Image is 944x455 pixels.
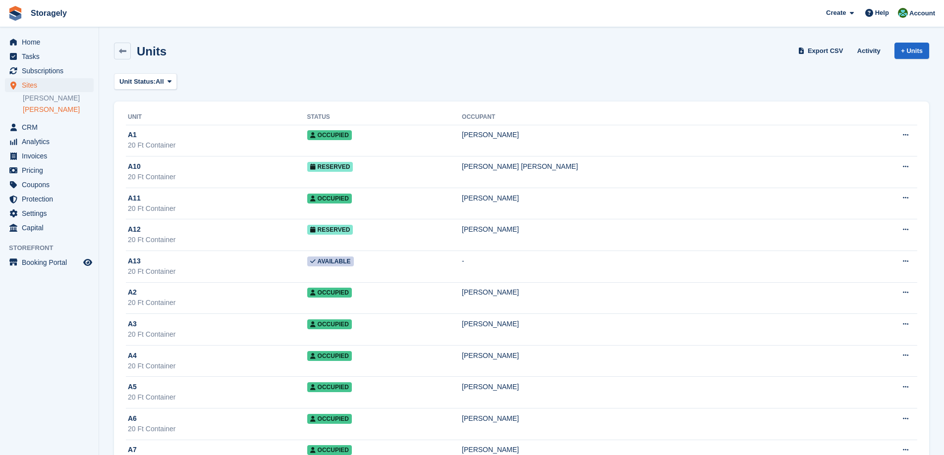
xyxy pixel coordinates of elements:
span: A10 [128,161,141,172]
td: - [462,251,848,283]
a: Export CSV [796,43,847,59]
span: Occupied [307,319,352,329]
h2: Units [137,45,167,58]
span: A7 [128,445,137,455]
span: A4 [128,351,137,361]
div: [PERSON_NAME] [PERSON_NAME] [462,161,848,172]
span: Pricing [22,163,81,177]
span: Reserved [307,162,353,172]
span: Occupied [307,382,352,392]
a: menu [5,50,94,63]
span: Sites [22,78,81,92]
span: Subscriptions [22,64,81,78]
th: Occupant [462,109,848,125]
span: Occupied [307,130,352,140]
div: 20 Ft Container [128,329,307,340]
a: + Units [894,43,929,59]
span: Occupied [307,414,352,424]
a: menu [5,64,94,78]
div: [PERSON_NAME] [462,319,848,329]
a: menu [5,135,94,149]
th: Unit [126,109,307,125]
span: Available [307,256,354,266]
span: Settings [22,206,81,220]
span: Account [909,8,935,18]
img: stora-icon-8386f47178a22dfd0bd8f6a31ec36ba5ce8667c1dd55bd0f319d3a0aa187defe.svg [8,6,23,21]
span: Protection [22,192,81,206]
a: menu [5,120,94,134]
div: [PERSON_NAME] [462,351,848,361]
span: Occupied [307,288,352,298]
span: A3 [128,319,137,329]
span: Unit Status: [119,77,156,87]
a: menu [5,35,94,49]
div: [PERSON_NAME] [462,224,848,235]
div: 20 Ft Container [128,172,307,182]
div: 20 Ft Container [128,392,307,403]
div: 20 Ft Container [128,361,307,371]
div: 20 Ft Container [128,140,307,151]
span: Home [22,35,81,49]
span: A12 [128,224,141,235]
span: Reserved [307,225,353,235]
a: [PERSON_NAME] [23,105,94,114]
div: 20 Ft Container [128,235,307,245]
span: Coupons [22,178,81,192]
span: Invoices [22,149,81,163]
span: Storefront [9,243,99,253]
span: A6 [128,413,137,424]
span: A5 [128,382,137,392]
span: A2 [128,287,137,298]
a: menu [5,255,94,269]
span: Create [826,8,846,18]
div: 20 Ft Container [128,266,307,277]
a: Preview store [82,256,94,268]
span: Capital [22,221,81,235]
a: menu [5,149,94,163]
span: CRM [22,120,81,134]
span: Booking Portal [22,255,81,269]
span: All [156,77,164,87]
button: Unit Status: All [114,73,177,90]
a: menu [5,163,94,177]
a: Storagely [27,5,71,21]
a: menu [5,192,94,206]
div: [PERSON_NAME] [462,287,848,298]
span: A13 [128,256,141,266]
a: menu [5,221,94,235]
a: menu [5,78,94,92]
div: [PERSON_NAME] [462,445,848,455]
div: [PERSON_NAME] [462,193,848,203]
div: [PERSON_NAME] [462,382,848,392]
span: Occupied [307,194,352,203]
span: Occupied [307,351,352,361]
a: Activity [853,43,885,59]
img: Notifications [898,8,908,18]
span: Occupied [307,445,352,455]
th: Status [307,109,462,125]
a: menu [5,206,94,220]
span: Export CSV [808,46,843,56]
span: Tasks [22,50,81,63]
div: 20 Ft Container [128,424,307,434]
div: 20 Ft Container [128,203,307,214]
a: menu [5,178,94,192]
span: A1 [128,130,137,140]
div: 20 Ft Container [128,298,307,308]
span: Analytics [22,135,81,149]
div: [PERSON_NAME] [462,413,848,424]
span: Help [875,8,889,18]
div: [PERSON_NAME] [462,130,848,140]
a: [PERSON_NAME] [23,94,94,103]
span: A11 [128,193,141,203]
